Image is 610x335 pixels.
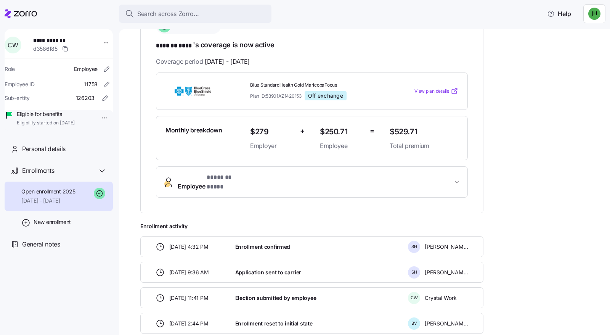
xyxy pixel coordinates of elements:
[588,8,600,20] img: 83dd957e880777dc9055709fd1446d02
[250,82,384,89] span: Blue StandardHealth Gold MaricopaFocus
[22,166,54,176] span: Enrollments
[156,40,468,51] h1: 's coverage is now active
[414,87,458,95] a: View plan details
[22,144,66,154] span: Personal details
[320,126,364,138] span: $250.71
[235,320,313,327] span: Enrollment reset to initial state
[169,294,209,302] span: [DATE] 11:41 PM
[411,321,417,325] span: B V
[17,120,75,126] span: Eligibility started on [DATE]
[425,294,457,302] span: Crystal Work
[165,126,222,135] span: Monthly breakdown
[165,82,220,100] img: BlueCross BlueShield of Arizona
[300,126,305,137] span: +
[33,45,58,53] span: d3586f85
[119,5,271,23] button: Search across Zorro...
[320,141,364,151] span: Employee
[22,240,60,249] span: General notes
[370,126,374,137] span: =
[250,141,294,151] span: Employer
[169,320,209,327] span: [DATE] 2:44 PM
[235,243,290,251] span: Enrollment confirmed
[169,269,209,276] span: [DATE] 9:36 AM
[8,42,18,48] span: C W
[235,294,316,302] span: Election submitted by employee
[137,9,199,19] span: Search across Zorro...
[5,81,35,88] span: Employee ID
[74,65,98,73] span: Employee
[541,6,577,21] button: Help
[411,245,417,249] span: S H
[425,320,468,327] span: [PERSON_NAME]
[34,218,71,226] span: New enrollment
[250,93,302,99] span: Plan ID: 53901AZ1420153
[21,197,75,205] span: [DATE] - [DATE]
[205,57,250,66] span: [DATE] - [DATE]
[390,126,458,138] span: $529.71
[235,269,301,276] span: Application sent to carrier
[140,222,483,230] span: Enrollment activity
[76,94,95,102] span: 126203
[411,270,417,274] span: S H
[156,57,250,66] span: Coverage period
[390,141,458,151] span: Total premium
[17,110,75,118] span: Eligible for benefits
[5,94,30,102] span: Sub-entity
[411,296,418,300] span: C W
[425,243,468,251] span: [PERSON_NAME]
[178,173,247,191] span: Employee
[21,188,75,195] span: Open enrollment 2025
[84,81,98,88] span: 11758
[250,126,294,138] span: $279
[169,243,209,251] span: [DATE] 4:32 PM
[5,65,15,73] span: Role
[425,269,468,276] span: [PERSON_NAME]
[414,88,449,95] span: View plan details
[547,9,571,18] span: Help
[308,92,343,99] span: Off exchange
